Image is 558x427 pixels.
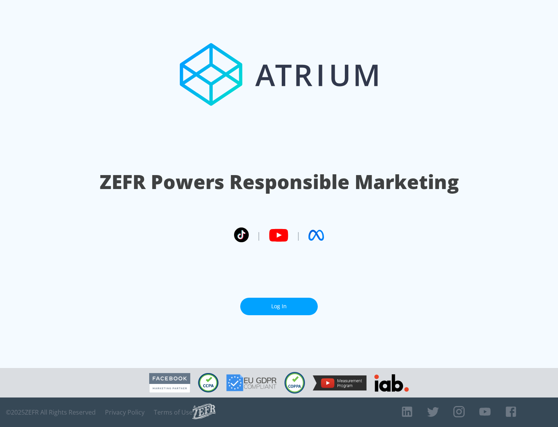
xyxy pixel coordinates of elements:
img: GDPR Compliant [226,374,277,391]
img: Facebook Marketing Partner [149,373,190,393]
img: COPPA Compliant [284,372,305,394]
span: © 2025 ZEFR All Rights Reserved [6,408,96,416]
h1: ZEFR Powers Responsible Marketing [100,168,459,195]
img: YouTube Measurement Program [313,375,367,391]
a: Privacy Policy [105,408,145,416]
a: Log In [240,298,318,315]
span: | [257,229,261,241]
span: | [296,229,301,241]
a: Terms of Use [154,408,193,416]
img: CCPA Compliant [198,373,219,392]
img: IAB [374,374,409,392]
